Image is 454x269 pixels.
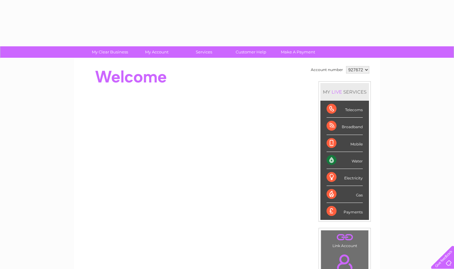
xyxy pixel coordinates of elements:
[327,203,363,220] div: Payments
[309,65,345,75] td: Account number
[327,135,363,152] div: Mobile
[178,46,229,58] a: Services
[327,101,363,118] div: Telecoms
[323,232,367,243] a: .
[327,169,363,186] div: Electricity
[272,46,323,58] a: Make A Payment
[330,89,343,95] div: LIVE
[321,230,369,250] td: Link Account
[84,46,135,58] a: My Clear Business
[131,46,182,58] a: My Account
[320,83,369,101] div: MY SERVICES
[225,46,276,58] a: Customer Help
[327,118,363,135] div: Broadband
[327,186,363,203] div: Gas
[327,152,363,169] div: Water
